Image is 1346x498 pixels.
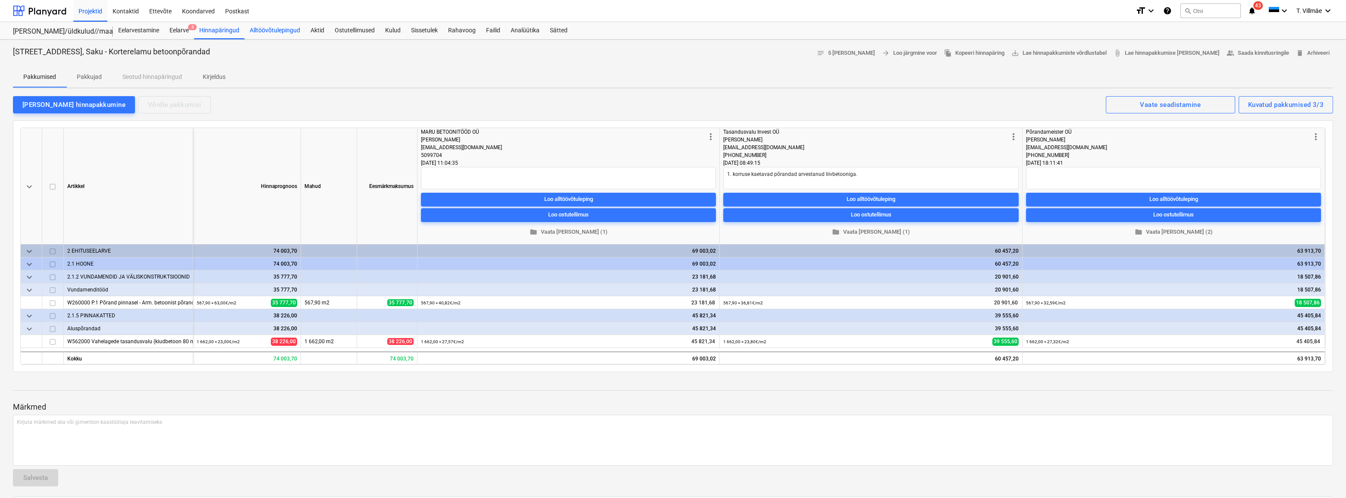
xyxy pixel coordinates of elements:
[421,339,464,344] small: 1 662,00 × 27,57€ / m2
[941,47,1008,60] button: Kopeeri hinnapäring
[357,351,417,364] div: 74 003,70
[1248,6,1256,16] i: notifications
[24,285,35,295] span: keyboard_arrow_down
[301,296,357,309] div: 567,90 m2
[64,351,193,364] div: Kokku
[245,22,305,39] a: Alltöövõtulepingud
[443,22,481,39] a: Rahavoog
[164,22,194,39] div: Eelarve
[690,338,716,345] span: 45 821,34
[305,22,329,39] div: Aktid
[813,47,879,60] button: 5 [PERSON_NAME]
[1295,299,1321,307] span: 18 507,86
[23,72,56,81] p: Pakkumised
[723,322,1019,335] div: 39 555,60
[24,182,35,192] span: keyboard_arrow_down
[1026,339,1069,344] small: 1 662,00 × 27,32€ / m2
[421,136,706,144] div: [PERSON_NAME]
[1026,309,1321,322] div: 45 405,84
[723,159,1019,167] div: [DATE] 08:49:15
[723,136,1008,144] div: [PERSON_NAME]
[421,226,716,239] button: Vaata [PERSON_NAME] (1)
[723,144,804,150] span: [EMAIL_ADDRESS][DOMAIN_NAME]
[1026,301,1066,305] small: 567,90 × 32,59€ / m2
[1110,47,1223,60] a: Lae hinnapakkumise [PERSON_NAME]
[1026,283,1321,296] div: 18 507,86
[723,167,1019,189] textarea: 1. korruse kaetavad põrandad arvestanud liivbetooniga.
[387,299,414,306] span: 35 777,70
[203,72,226,81] p: Kirjeldus
[1026,208,1321,222] button: Loo ostutellimus
[271,299,297,307] span: 35 777,70
[481,22,505,39] div: Failid
[197,339,240,344] small: 1 662,00 × 23,00€ / m2
[1026,151,1311,159] div: [PHONE_NUMBER]
[301,335,357,348] div: 1 662,00 m2
[1239,96,1333,113] button: Kuvatud pakkumised 3/3
[113,22,164,39] a: Eelarvestamine
[1026,226,1321,239] button: Vaata [PERSON_NAME] (2)
[1026,144,1107,150] span: [EMAIL_ADDRESS][DOMAIN_NAME]
[67,296,189,309] div: W260000 P.1 Põrand pinnasel - Arm. betoonist põrandaplaat 100mm koos kile ja soojustusega 150mm
[197,309,297,322] div: 38 226,00
[1026,322,1321,335] div: 45 405,84
[1311,132,1321,142] span: more_vert
[882,49,890,57] span: arrow_forward
[723,339,766,344] small: 1 662,00 × 23,80€ / m2
[421,159,716,167] div: [DATE] 11:04:35
[544,194,593,204] div: Loo alltöövõtuleping
[24,324,35,334] span: keyboard_arrow_down
[1303,457,1346,498] iframe: Chat Widget
[406,22,443,39] div: Sissetulek
[851,210,891,220] div: Loo ostutellimus
[1223,47,1293,60] button: Saada kinnitusringile
[545,22,573,39] div: Sätted
[421,301,461,305] small: 567,90 × 40,82€ / m2
[723,151,1008,159] div: [PHONE_NUMBER]
[13,47,210,57] p: [STREET_ADDRESS], Saku - Korterelamu betoonpõrandad
[1114,48,1220,58] span: Lae hinnapakkumise [PERSON_NAME]
[1184,7,1191,14] span: search
[13,402,1333,412] p: Märkmed
[723,270,1019,283] div: 20 901,60
[1136,6,1146,16] i: format_size
[24,272,35,282] span: keyboard_arrow_down
[1248,99,1324,110] div: Kuvatud pakkumised 3/3
[380,22,406,39] a: Kulud
[548,210,589,220] div: Loo ostutellimus
[194,22,245,39] a: Hinnapäringud
[817,49,825,57] span: notes
[1140,99,1201,110] div: Vaate seadistamine
[421,283,716,296] div: 23 181,68
[197,270,297,283] div: 35 777,70
[329,22,380,39] div: Ostutellimused
[723,226,1019,239] button: Vaata [PERSON_NAME] (1)
[387,338,414,345] span: 38 226,00
[67,257,189,270] div: 2.1 HOONE
[847,194,895,204] div: Loo alltöövõtuleping
[67,244,189,257] div: 2 EHITUSEELARVE
[530,228,537,236] span: folder
[1008,132,1019,142] span: more_vert
[723,244,1019,257] div: 60 457,20
[164,22,194,39] a: Eelarve3
[1106,96,1235,113] button: Vaate seadistamine
[197,283,297,296] div: 35 777,70
[1146,6,1156,16] i: keyboard_arrow_down
[64,128,193,244] div: Artikkel
[24,311,35,321] span: keyboard_arrow_down
[723,283,1019,296] div: 20 901,60
[1227,49,1234,57] span: people_alt
[1114,49,1121,57] span: attach_file
[417,351,720,364] div: 69 003,02
[882,48,937,58] span: Loo järgmine voor
[1296,338,1321,345] span: 45 405,84
[421,151,706,159] div: 5099704
[424,227,712,237] span: Vaata [PERSON_NAME] (1)
[193,128,301,244] div: Hinnaprognoos
[1180,3,1241,18] button: Otsi
[271,338,297,346] span: 38 226,00
[690,299,716,307] span: 23 181,68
